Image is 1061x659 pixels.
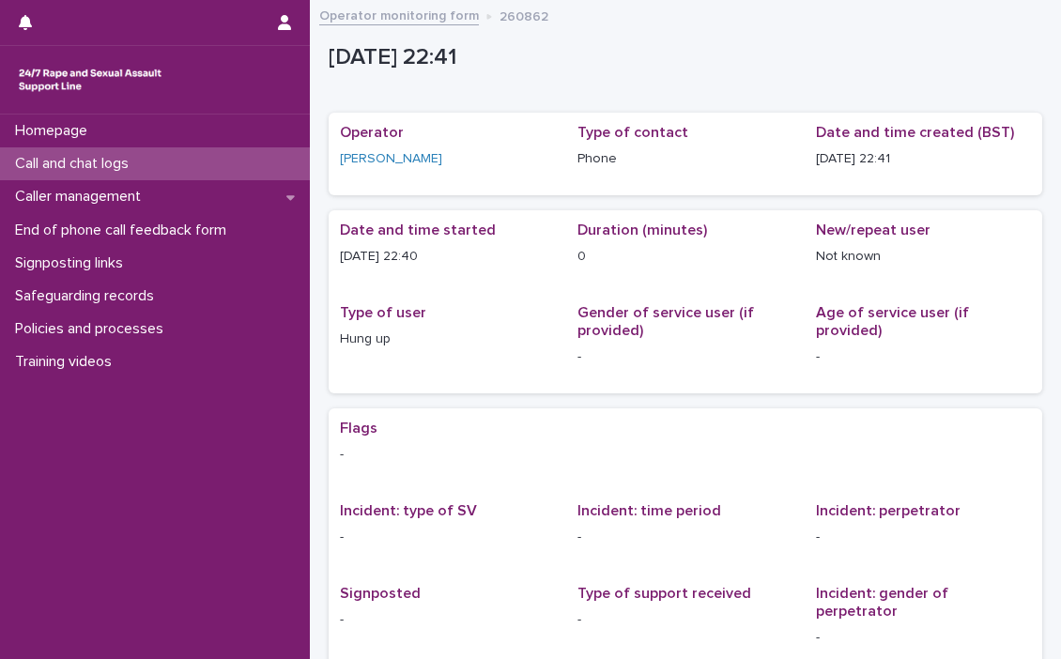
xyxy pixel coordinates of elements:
p: Policies and processes [8,320,178,338]
p: Signposting links [8,254,138,272]
p: - [340,445,1031,465]
span: Date and time started [340,222,496,238]
p: Not known [816,247,1031,267]
p: 260862 [500,5,548,25]
p: Hung up [340,329,555,349]
p: Training videos [8,353,127,371]
p: - [816,347,1031,367]
p: - [577,528,792,547]
span: Flags [340,421,377,436]
span: Duration (minutes) [577,222,707,238]
span: Operator [340,125,404,140]
span: Date and time created (BST) [816,125,1014,140]
p: - [577,347,792,367]
p: - [816,628,1031,648]
p: Homepage [8,122,102,140]
a: Operator monitoring form [319,4,479,25]
span: Type of user [340,305,426,320]
span: Type of support received [577,586,751,601]
span: Incident: type of SV [340,503,477,518]
p: - [816,528,1031,547]
span: Type of contact [577,125,688,140]
p: End of phone call feedback form [8,222,241,239]
span: Incident: gender of perpetrator [816,586,948,619]
span: Incident: time period [577,503,721,518]
p: [DATE] 22:41 [329,44,1035,71]
p: [DATE] 22:40 [340,247,555,267]
p: Caller management [8,188,156,206]
p: 0 [577,247,792,267]
p: - [577,610,792,630]
p: [DATE] 22:41 [816,149,1031,169]
span: New/repeat user [816,222,930,238]
p: Safeguarding records [8,287,169,305]
span: Gender of service user (if provided) [577,305,754,338]
span: Incident: perpetrator [816,503,961,518]
img: rhQMoQhaT3yELyF149Cw [15,61,165,99]
a: [PERSON_NAME] [340,149,442,169]
p: - [340,610,555,630]
span: Signposted [340,586,421,601]
p: Phone [577,149,792,169]
p: - [340,528,555,547]
p: Call and chat logs [8,155,144,173]
span: Age of service user (if provided) [816,305,969,338]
